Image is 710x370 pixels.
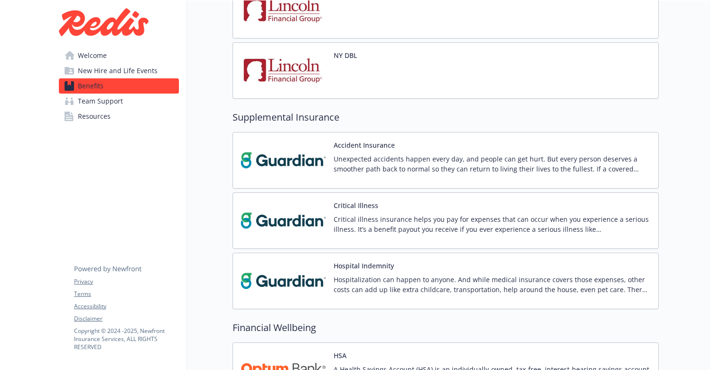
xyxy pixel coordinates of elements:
h2: Financial Wellbeing [233,321,659,335]
p: Critical illness insurance helps you pay for expenses that can occur when you experience a seriou... [334,214,651,234]
button: Critical Illness [334,200,378,210]
span: New Hire and Life Events [78,63,158,78]
p: Unexpected accidents happen every day, and people can get hurt. But every person deserves a smoot... [334,154,651,174]
a: Accessibility [74,302,178,311]
span: Resources [78,109,111,124]
p: Hospitalization can happen to anyone. And while medical insurance covers those expenses, other co... [334,275,651,294]
img: Guardian carrier logo [241,261,326,301]
button: HSA [334,351,346,361]
img: Guardian carrier logo [241,200,326,241]
a: Privacy [74,277,178,286]
button: NY DBL [334,50,357,60]
button: Hospital Indemnity [334,261,394,271]
span: Benefits [78,78,103,94]
a: Team Support [59,94,179,109]
a: Resources [59,109,179,124]
a: Disclaimer [74,314,178,323]
button: Accident Insurance [334,140,395,150]
a: Welcome [59,48,179,63]
img: Guardian carrier logo [241,140,326,180]
span: Team Support [78,94,123,109]
p: Copyright © 2024 - 2025 , Newfront Insurance Services, ALL RIGHTS RESERVED [74,327,178,351]
h2: Supplemental Insurance [233,110,659,124]
span: Welcome [78,48,107,63]
a: Benefits [59,78,179,94]
a: New Hire and Life Events [59,63,179,78]
a: Terms [74,290,178,298]
img: Lincoln Financial Group carrier logo [241,50,326,91]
